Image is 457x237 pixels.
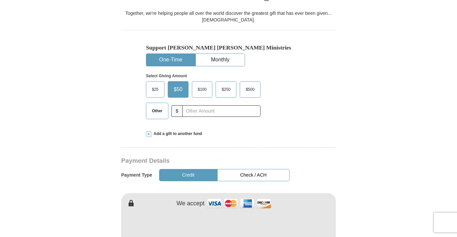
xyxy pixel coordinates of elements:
button: Monthly [196,54,245,66]
h4: We accept [177,200,205,207]
h5: Payment Type [121,172,152,178]
span: Add a gift to another fund [151,131,202,137]
div: Together, we're helping people all over the world discover the greatest gift that has ever been g... [121,10,336,23]
span: $250 [218,85,234,94]
h3: Payment Details [121,157,290,165]
span: $500 [242,85,258,94]
h5: Support [PERSON_NAME] [PERSON_NAME] Ministries [146,44,311,51]
span: $100 [194,85,210,94]
span: $50 [170,85,186,94]
img: credit cards accepted [206,196,272,211]
span: $25 [149,85,162,94]
button: One-Time [146,54,195,66]
button: Check / ACH [217,169,290,181]
span: $ [171,105,183,117]
span: Other [149,106,166,116]
button: Credit [159,169,218,181]
strong: Select Giving Amount [146,74,187,78]
input: Other Amount [182,105,261,117]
